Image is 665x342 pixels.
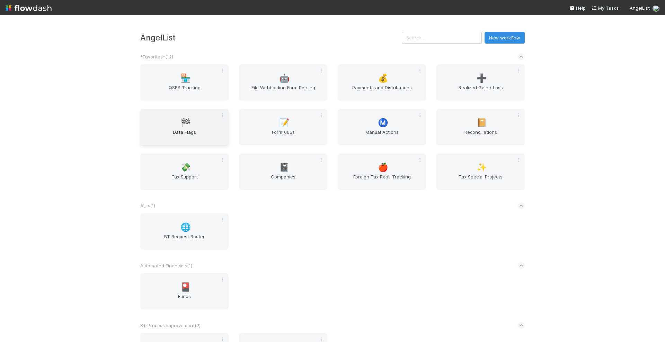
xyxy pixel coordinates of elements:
[242,129,325,142] span: Form1065s
[439,84,522,98] span: Realized Gain / Loss
[140,64,229,101] a: 🏪QSBS Tracking
[180,223,191,232] span: 🌐
[338,154,426,190] a: 🍎Foreign Tax Reps Tracking
[180,74,191,83] span: 🏪
[180,163,191,172] span: 💸
[591,4,619,11] a: My Tasks
[338,64,426,101] a: 💰Payments and Distributions
[143,173,226,187] span: Tax Support
[477,118,487,127] span: 📔
[653,5,659,12] img: avatar_711f55b7-5a46-40da-996f-bc93b6b86381.png
[485,32,525,44] button: New workflow
[378,118,388,127] span: Ⓜ️
[402,32,482,44] input: Search...
[477,163,487,172] span: ✨
[436,64,525,101] a: ➕Realized Gain / Loss
[143,84,226,98] span: QSBS Tracking
[378,163,388,172] span: 🍎
[340,84,423,98] span: Payments and Distributions
[140,263,192,268] span: Automated Financials ( 1 )
[239,109,327,145] a: 📝Form1065s
[338,109,426,145] a: Ⓜ️Manual Actions
[239,64,327,101] a: 🤖File Withholding Form Parsing
[6,2,52,14] img: logo-inverted-e16ddd16eac7371096b0.svg
[140,323,201,328] span: BT Process Improvement ( 2 )
[279,163,290,172] span: 📓
[143,293,226,307] span: Funds
[140,154,229,190] a: 💸Tax Support
[239,154,327,190] a: 📓Companies
[340,173,423,187] span: Foreign Tax Reps Tracking
[439,129,522,142] span: Reconciliations
[477,74,487,83] span: ➕
[140,33,402,42] h3: AngelList
[180,118,191,127] span: 🏁
[140,109,229,145] a: 🏁Data Flags
[140,54,173,59] span: *Favorites* ( 12 )
[180,283,191,292] span: 🎴
[436,109,525,145] a: 📔Reconciliations
[140,213,229,250] a: 🌐BT Request Router
[378,74,388,83] span: 💰
[242,84,325,98] span: File Withholding Form Parsing
[436,154,525,190] a: ✨Tax Special Projects
[143,129,226,142] span: Data Flags
[143,233,226,247] span: BT Request Router
[279,118,290,127] span: 📝
[439,173,522,187] span: Tax Special Projects
[140,273,229,309] a: 🎴Funds
[569,4,586,11] div: Help
[242,173,325,187] span: Companies
[340,129,423,142] span: Manual Actions
[279,74,290,83] span: 🤖
[630,5,650,11] span: AngelList
[140,203,155,209] span: AL < ( 1 )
